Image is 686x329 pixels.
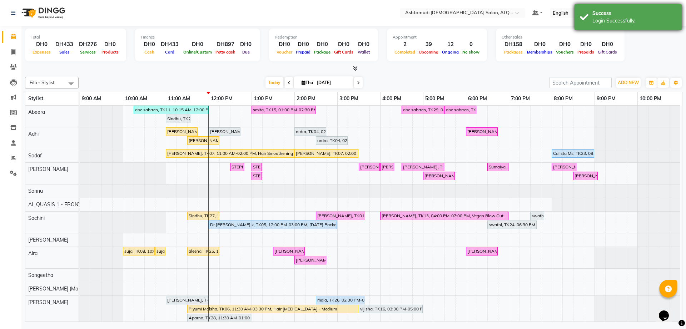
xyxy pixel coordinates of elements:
div: Redemption [275,34,372,40]
div: abe sabrren, TK29, 04:30 PM-05:30 PM, Gold Sheen Facial [402,107,443,113]
div: DH0 [554,40,576,49]
div: [PERSON_NAME], TK21, 04:30 PM-05:30 PM, Papaya Facial [402,164,443,170]
div: ardra, TK04, 02:30 PM-03:15 PM, Classic Pedicure [317,137,347,144]
a: 6:00 PM [466,93,489,104]
div: abe sabrren, TK11, 10:15 AM-12:00 PM, Classic Manicure,Gold Sheen Facial [134,107,208,113]
div: DH0 [576,40,596,49]
div: 2 [393,40,417,49]
div: Aparna, TK28, 11:30 AM-01:00 PM, Highlights Half Head With Color (Schwarzkopf / L’Oréal) [188,315,250,321]
div: [PERSON_NAME], TK13, 04:00 PM-07:00 PM, Vegan Blow Out [381,213,508,219]
div: [PERSON_NAME], TK22, 08:30 PM-09:05 PM, Lycon Full Face Wax with Eyebrows [574,173,597,179]
div: smita, TK15, 01:00 PM-02:30 PM, Hydra Facial with Brightening [252,107,315,113]
div: [PERSON_NAME], TK07, 02:00 PM-03:30 PM, Highlights Half Head With Color (Schwarzkopf / L’Oréal) [295,150,358,157]
span: Completed [393,50,417,55]
span: [PERSON_NAME] [28,237,68,243]
div: DH433 [53,40,76,49]
a: 1:00 PM [252,93,274,104]
div: Piyumi Malsha, TK06, 11:30 AM-03:30 PM, Hair [MEDICAL_DATA] - Medium [188,306,358,312]
span: Memberships [525,50,554,55]
div: Dr.[PERSON_NAME].k, TK05, 12:00 PM-03:00 PM, [DATE] Package 349 [209,222,336,228]
span: AL QUASIS 1 - FRONT OFFICE [28,201,100,208]
span: No show [461,50,481,55]
span: Abeera [28,109,45,115]
img: logo [18,3,67,23]
div: [PERSON_NAME], TK01, 02:30 PM-03:40 PM, Roots Color - Schwarzkopf/L’Oréal [317,213,364,219]
span: Gift Cards [596,50,619,55]
div: DH0 [237,40,254,49]
div: DH0 [332,40,355,49]
div: DH433 [158,40,182,49]
div: [PERSON_NAME], TK03, 11:30 AM-12:15 PM, Classic Manicure [188,137,218,144]
div: Finance [141,34,254,40]
div: [PERSON_NAME], TK12, 12:00 PM-12:45 PM, Classic Pedicure [209,128,240,135]
div: 12 [440,40,461,49]
div: [PERSON_NAME], TK01, 01:30 PM-02:15 PM, Classic Manicure [274,248,304,254]
span: [PERSON_NAME] [28,166,68,172]
a: 9:00 PM [595,93,617,104]
span: Expenses [31,50,53,55]
span: Aira [28,250,38,257]
div: DH0 [100,40,120,49]
span: Sales [58,50,71,55]
span: Filter Stylist [30,80,55,85]
button: ADD NEW [616,78,641,88]
div: STEPHNY, TK19, 12:30 PM-12:50 PM, Eyebrow Threading [231,164,243,170]
a: 8:00 PM [552,93,575,104]
div: DH0 [31,40,53,49]
div: DH0 [312,40,332,49]
span: Sangeetha [28,272,53,278]
div: 0 [461,40,481,49]
div: mala, TK26, 02:30 PM-03:40 PM, Roots Color [317,297,364,303]
a: 4:00 PM [381,93,403,104]
div: abe sabrren, TK29, 05:30 PM-06:15 PM, Classic Manicure [445,107,476,113]
span: Stylist [28,95,43,102]
span: Services [78,50,98,55]
span: Sachini [28,215,45,221]
span: Vouchers [554,50,576,55]
span: ADD NEW [618,80,639,85]
div: aleena, TK25, 11:30 AM-12:15 PM, Classic Pedicure [188,248,218,254]
div: STEPHNY, TK19, 01:00 PM-01:15 PM, Upper Lip Threading [252,173,261,179]
div: [PERSON_NAME], TK10, 06:00 PM-06:45 PM, Classic Pedicure [467,128,497,135]
div: suja, TK08, 10:00 AM-10:45 AM, Classic Pedicure [124,248,154,254]
div: Calista Ms, TK23, 08:00 PM-09:00 PM, Creative Hair Cut [552,150,593,157]
div: Login Successfully. [592,17,676,25]
span: Due [240,50,252,55]
span: [PERSON_NAME] (Manager Accounts) [28,285,116,292]
div: [PERSON_NAME], TK21, 03:30 PM-04:00 PM, Full Legs Waxing [359,164,379,170]
div: STEPHNY, TK19, 01:00 PM-01:15 PM, Chin Threading [252,164,261,170]
span: Prepaids [576,50,596,55]
div: DH0 [141,40,158,49]
div: vijisha, TK16, 03:30 PM-05:00 PM, Full Head / Global Schwarzkopf / L’Oréal - Medium [359,306,422,312]
div: [PERSON_NAME], TK12, 11:00 AM-12:00 PM, Creative Hair Cut [166,297,208,303]
div: [PERSON_NAME], TK10, 06:00 PM-06:45 PM, Classic Manicure [467,248,497,254]
span: Card [163,50,176,55]
input: 2025-09-04 [315,77,351,88]
div: 39 [417,40,440,49]
span: Thu [300,80,315,85]
iframe: chat widget [656,300,679,322]
a: 2:00 PM [295,93,317,104]
span: Sadaf [28,152,42,159]
span: Prepaid [294,50,312,55]
span: Upcoming [417,50,440,55]
a: 9:00 AM [80,93,103,104]
a: 7:00 PM [509,93,532,104]
div: [PERSON_NAME], TK07, 11:00 AM-02:00 PM, Hair Smoothening/Hair Straightening - Short [166,150,293,157]
span: Sannu [28,188,43,194]
div: DH0 [182,40,214,49]
span: Products [100,50,120,55]
div: DH897 [214,40,237,49]
div: [PERSON_NAME], TK03, 11:00 AM-11:45 AM, Classic Pedicure [166,128,197,135]
div: Appointment [393,34,481,40]
div: DH0 [294,40,312,49]
div: DH276 [76,40,100,49]
div: DH0 [275,40,294,49]
div: [PERSON_NAME], TK22, 08:00 PM-08:35 PM, Lycon Full Face Wax with Eyebrows [552,164,576,170]
span: Today [265,77,283,88]
span: Adhi [28,131,39,137]
a: 3:00 PM [338,93,360,104]
a: 11:00 AM [166,93,192,104]
a: 5:00 PM [423,93,446,104]
span: Gift Cards [332,50,355,55]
